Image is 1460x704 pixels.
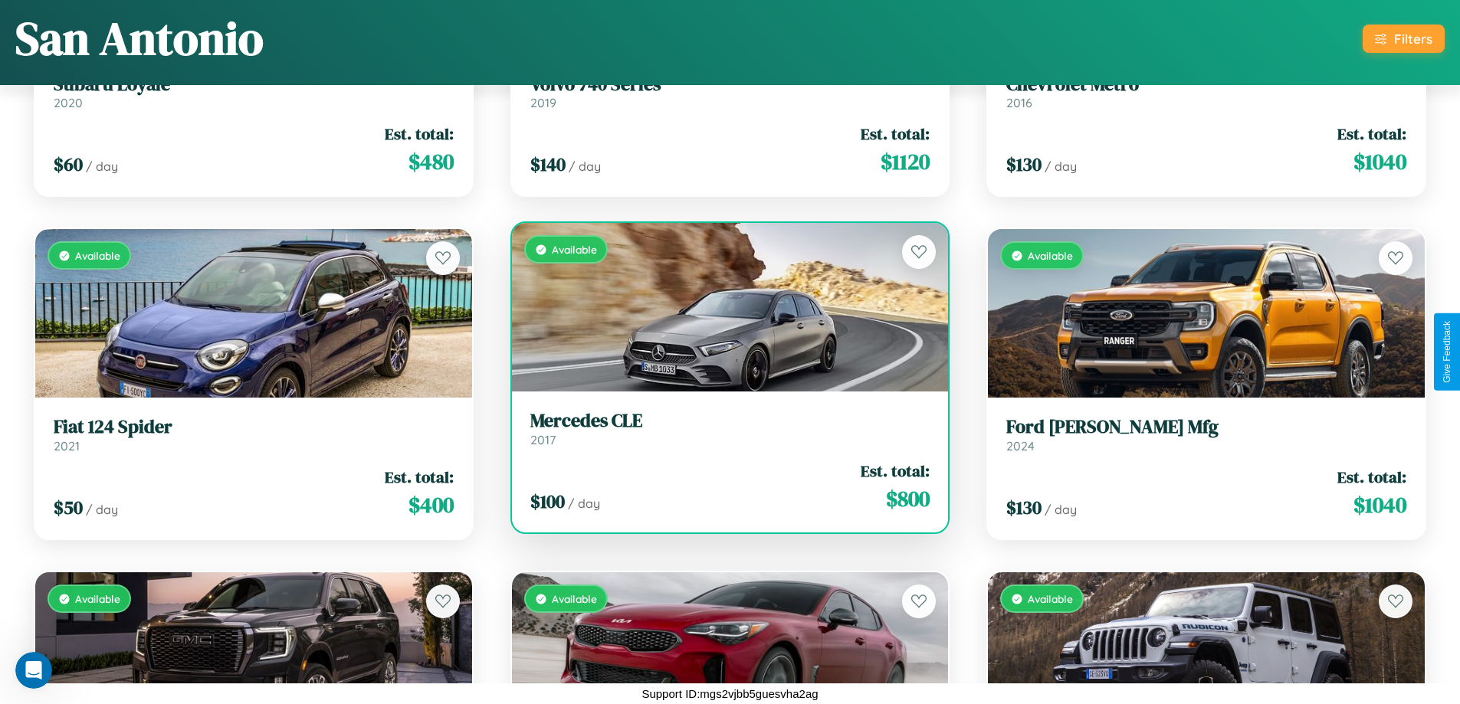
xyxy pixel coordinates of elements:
[1394,31,1432,47] div: Filters
[86,502,118,517] span: / day
[530,489,565,514] span: $ 100
[552,243,597,256] span: Available
[1337,123,1406,145] span: Est. total:
[1006,416,1406,438] h3: Ford [PERSON_NAME] Mfg
[881,146,930,177] span: $ 1120
[641,683,818,704] p: Support ID: mgs2vjbb5guesvha2ag
[385,123,454,145] span: Est. total:
[530,152,566,177] span: $ 140
[54,152,83,177] span: $ 60
[530,74,930,111] a: Volvo 740 Series2019
[54,416,454,454] a: Fiat 124 Spider2021
[54,495,83,520] span: $ 50
[568,496,600,511] span: / day
[1006,95,1032,110] span: 2016
[552,592,597,605] span: Available
[569,159,601,174] span: / day
[1442,321,1452,383] div: Give Feedback
[1353,146,1406,177] span: $ 1040
[86,159,118,174] span: / day
[886,483,930,514] span: $ 800
[1363,25,1445,53] button: Filters
[15,7,264,70] h1: San Antonio
[75,592,120,605] span: Available
[408,146,454,177] span: $ 480
[54,438,80,454] span: 2021
[1006,495,1042,520] span: $ 130
[861,123,930,145] span: Est. total:
[530,95,556,110] span: 2019
[15,652,52,689] iframe: Intercom live chat
[385,466,454,488] span: Est. total:
[1028,592,1073,605] span: Available
[1337,466,1406,488] span: Est. total:
[1353,490,1406,520] span: $ 1040
[530,410,930,432] h3: Mercedes CLE
[408,490,454,520] span: $ 400
[530,410,930,447] a: Mercedes CLE2017
[54,416,454,438] h3: Fiat 124 Spider
[1006,438,1035,454] span: 2024
[1006,416,1406,454] a: Ford [PERSON_NAME] Mfg2024
[54,74,454,111] a: Subaru Loyale2020
[1045,159,1077,174] span: / day
[75,249,120,262] span: Available
[1028,249,1073,262] span: Available
[1006,74,1406,111] a: Chevrolet Metro2016
[861,460,930,482] span: Est. total:
[1045,502,1077,517] span: / day
[1006,152,1042,177] span: $ 130
[530,432,556,447] span: 2017
[54,95,83,110] span: 2020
